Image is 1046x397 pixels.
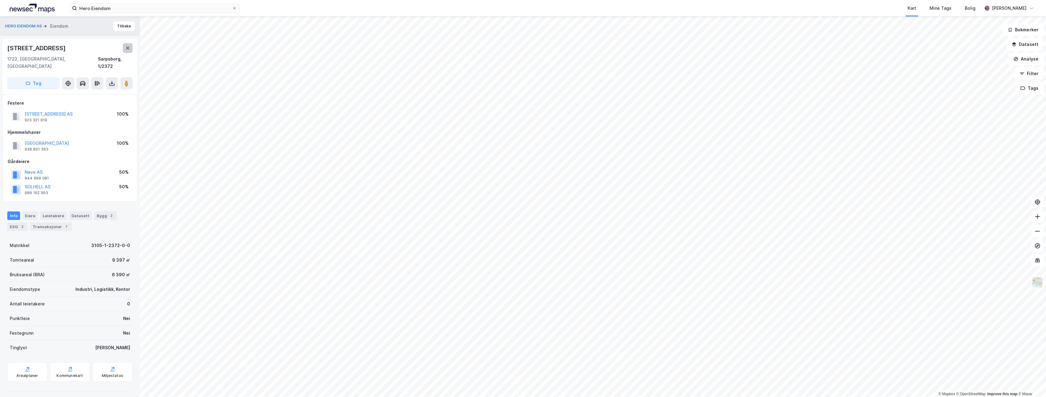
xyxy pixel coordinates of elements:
[7,55,98,70] div: 1722, [GEOGRAPHIC_DATA], [GEOGRAPHIC_DATA]
[10,256,34,264] div: Tomteareal
[25,147,48,152] div: 938 801 363
[1015,82,1044,94] button: Tags
[956,392,986,396] a: OpenStreetMap
[10,344,27,351] div: Tinglyst
[10,242,29,249] div: Matrikkel
[10,329,33,337] div: Festegrunn
[123,329,130,337] div: Nei
[7,77,60,89] button: Tag
[69,211,92,220] div: Datasett
[63,224,69,230] div: 7
[123,315,130,322] div: Nei
[117,140,129,147] div: 100%
[8,129,132,136] div: Hjemmelshaver
[5,23,43,29] button: HERO EIENDOM AS
[50,23,68,30] div: Eiendom
[10,271,45,278] div: Bruksareal (BRA)
[25,176,49,181] div: 944 899 081
[930,5,951,12] div: Mine Tags
[23,211,38,220] div: Eiere
[1006,38,1044,50] button: Datasett
[10,300,45,308] div: Antall leietakere
[1008,53,1044,65] button: Analyse
[25,190,48,195] div: 989 162 993
[7,43,67,53] div: [STREET_ADDRESS]
[112,256,130,264] div: 9 397 ㎡
[77,4,232,13] input: Søk på adresse, matrikkel, gårdeiere, leietakere eller personer
[98,55,133,70] div: Sarpsborg, 1/2372
[95,344,130,351] div: [PERSON_NAME]
[992,5,1027,12] div: [PERSON_NAME]
[117,110,129,118] div: 100%
[10,286,40,293] div: Eiendomstype
[1003,24,1044,36] button: Bokmerker
[908,5,916,12] div: Kart
[102,373,123,378] div: Miljøstatus
[25,118,47,123] div: 923 321 918
[57,373,83,378] div: Kommunekart
[938,392,955,396] a: Mapbox
[91,242,130,249] div: 3105-1-2372-0-0
[8,99,132,107] div: Festere
[19,224,25,230] div: 2
[108,213,114,219] div: 2
[987,392,1017,396] a: Improve this map
[965,5,975,12] div: Bolig
[7,222,28,231] div: ESG
[30,222,72,231] div: Transaksjoner
[16,373,38,378] div: Arealplaner
[40,211,67,220] div: Leietakere
[119,169,129,176] div: 50%
[112,271,130,278] div: 6 390 ㎡
[10,4,55,13] img: logo.a4113a55bc3d86da70a041830d287a7e.svg
[1014,68,1044,80] button: Filter
[75,286,130,293] div: Industri, Logistikk, Kontor
[113,21,135,31] button: Tilbake
[7,211,20,220] div: Info
[94,211,117,220] div: Bygg
[10,315,30,322] div: Punktleie
[119,183,129,190] div: 50%
[8,158,132,165] div: Gårdeiere
[127,300,130,308] div: 0
[1016,368,1046,397] iframe: Chat Widget
[1032,277,1043,288] img: Z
